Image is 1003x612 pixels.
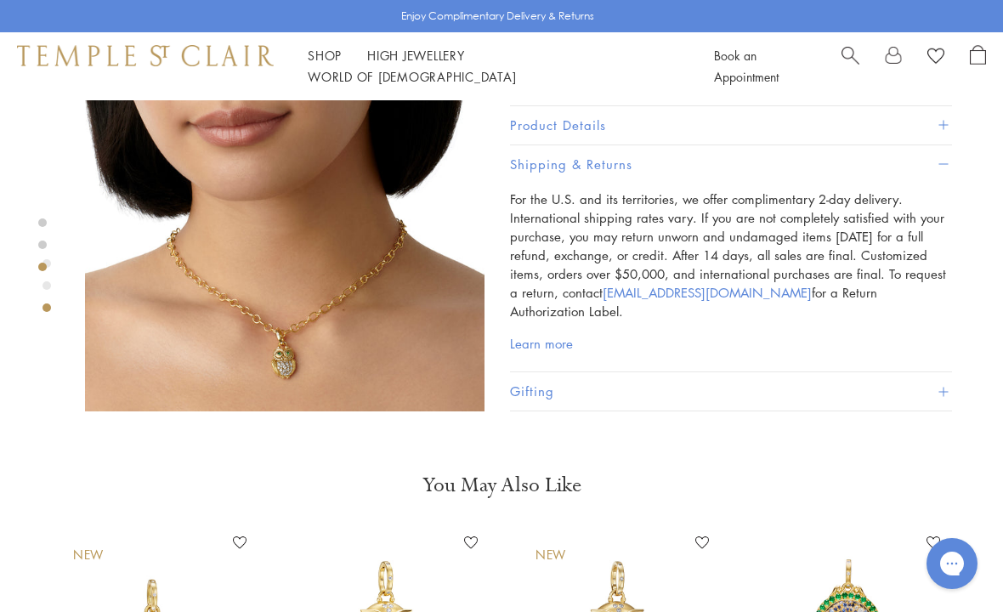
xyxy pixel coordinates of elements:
[714,47,779,85] a: Book an Appointment
[970,45,986,88] a: Open Shopping Bag
[918,532,986,595] iframe: Gorgias live chat messenger
[401,8,594,25] p: Enjoy Complimentary Delivery & Returns
[367,47,465,64] a: High JewelleryHigh Jewellery
[927,45,944,71] a: View Wishlist
[308,68,516,85] a: World of [DEMOGRAPHIC_DATA]World of [DEMOGRAPHIC_DATA]
[510,145,952,184] button: Shipping & Returns
[17,45,274,65] img: Temple St. Clair
[841,45,859,88] a: Search
[535,546,566,564] div: New
[308,47,342,64] a: ShopShop
[308,45,676,88] nav: Main navigation
[73,546,104,564] div: New
[510,372,952,411] button: Gifting
[510,190,952,321] p: For the U.S. and its territories, we offer complimentary 2-day delivery. International shipping r...
[85,12,484,411] img: P31886-OWLLOC
[603,285,812,302] a: [EMAIL_ADDRESS][DOMAIN_NAME]
[42,255,51,326] div: Product gallery navigation
[510,336,573,353] a: Learn more
[510,106,952,144] button: Product Details
[68,472,935,499] h3: You May Also Like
